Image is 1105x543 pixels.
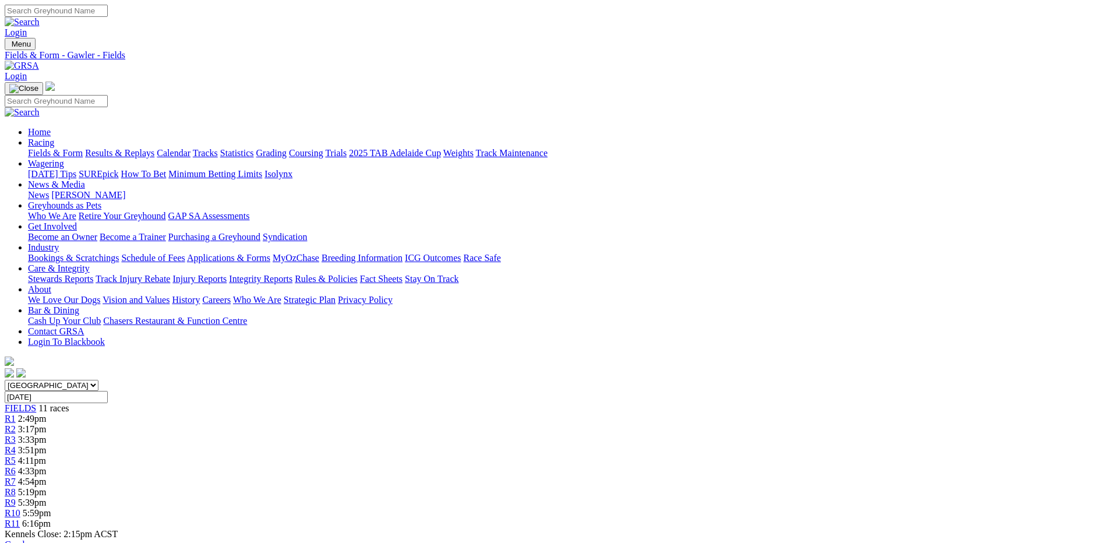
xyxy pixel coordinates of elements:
div: Bar & Dining [28,316,1100,326]
a: R3 [5,435,16,445]
a: Statistics [220,148,254,158]
a: Fact Sheets [360,274,403,284]
img: Search [5,107,40,118]
a: R4 [5,445,16,455]
img: GRSA [5,61,39,71]
a: Injury Reports [172,274,227,284]
a: R2 [5,424,16,434]
a: [PERSON_NAME] [51,190,125,200]
img: logo-grsa-white.png [5,357,14,366]
img: Close [9,84,38,93]
a: Become a Trainer [100,232,166,242]
a: Become an Owner [28,232,97,242]
div: Get Involved [28,232,1100,242]
a: R11 [5,519,20,528]
a: R8 [5,487,16,497]
a: ICG Outcomes [405,253,461,263]
a: 2025 TAB Adelaide Cup [349,148,441,158]
img: facebook.svg [5,368,14,378]
input: Search [5,5,108,17]
a: Chasers Restaurant & Function Centre [103,316,247,326]
a: Weights [443,148,474,158]
a: R6 [5,466,16,476]
div: Care & Integrity [28,274,1100,284]
a: R7 [5,477,16,486]
span: 2:49pm [18,414,47,424]
img: Search [5,17,40,27]
a: Coursing [289,148,323,158]
a: Strategic Plan [284,295,336,305]
a: Greyhounds as Pets [28,200,101,210]
a: Integrity Reports [229,274,292,284]
a: Contact GRSA [28,326,84,336]
a: SUREpick [79,169,118,179]
a: Purchasing a Greyhound [168,232,260,242]
a: Login [5,71,27,81]
a: Applications & Forms [187,253,270,263]
div: Wagering [28,169,1100,179]
a: Race Safe [463,253,500,263]
a: Track Injury Rebate [96,274,170,284]
a: Get Involved [28,221,77,231]
a: We Love Our Dogs [28,295,100,305]
span: 3:33pm [18,435,47,445]
a: Racing [28,137,54,147]
a: Who We Are [233,295,281,305]
div: Industry [28,253,1100,263]
a: Vision and Values [103,295,170,305]
a: Stay On Track [405,274,458,284]
a: Bookings & Scratchings [28,253,119,263]
input: Select date [5,391,108,403]
a: FIELDS [5,403,36,413]
span: 5:39pm [18,498,47,507]
div: Greyhounds as Pets [28,211,1100,221]
a: Home [28,127,51,137]
a: Minimum Betting Limits [168,169,262,179]
a: [DATE] Tips [28,169,76,179]
a: Tracks [193,148,218,158]
a: Breeding Information [322,253,403,263]
a: Fields & Form - Gawler - Fields [5,50,1100,61]
span: Menu [12,40,31,48]
span: 5:59pm [23,508,51,518]
div: News & Media [28,190,1100,200]
a: Schedule of Fees [121,253,185,263]
a: Care & Integrity [28,263,90,273]
a: MyOzChase [273,253,319,263]
a: Cash Up Your Club [28,316,101,326]
a: Who We Are [28,211,76,221]
a: Syndication [263,232,307,242]
span: 11 races [38,403,69,413]
a: Calendar [157,148,190,158]
a: R5 [5,456,16,466]
span: R1 [5,414,16,424]
a: R9 [5,498,16,507]
a: R10 [5,508,20,518]
span: Kennels Close: 2:15pm ACST [5,529,118,539]
a: News & Media [28,179,85,189]
a: Track Maintenance [476,148,548,158]
a: Fields & Form [28,148,83,158]
a: Careers [202,295,231,305]
a: GAP SA Assessments [168,211,250,221]
div: About [28,295,1100,305]
div: Racing [28,148,1100,158]
a: News [28,190,49,200]
a: About [28,284,51,294]
a: How To Bet [121,169,167,179]
a: Login To Blackbook [28,337,105,347]
a: Isolynx [264,169,292,179]
img: twitter.svg [16,368,26,378]
a: Wagering [28,158,64,168]
span: 5:19pm [18,487,47,497]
